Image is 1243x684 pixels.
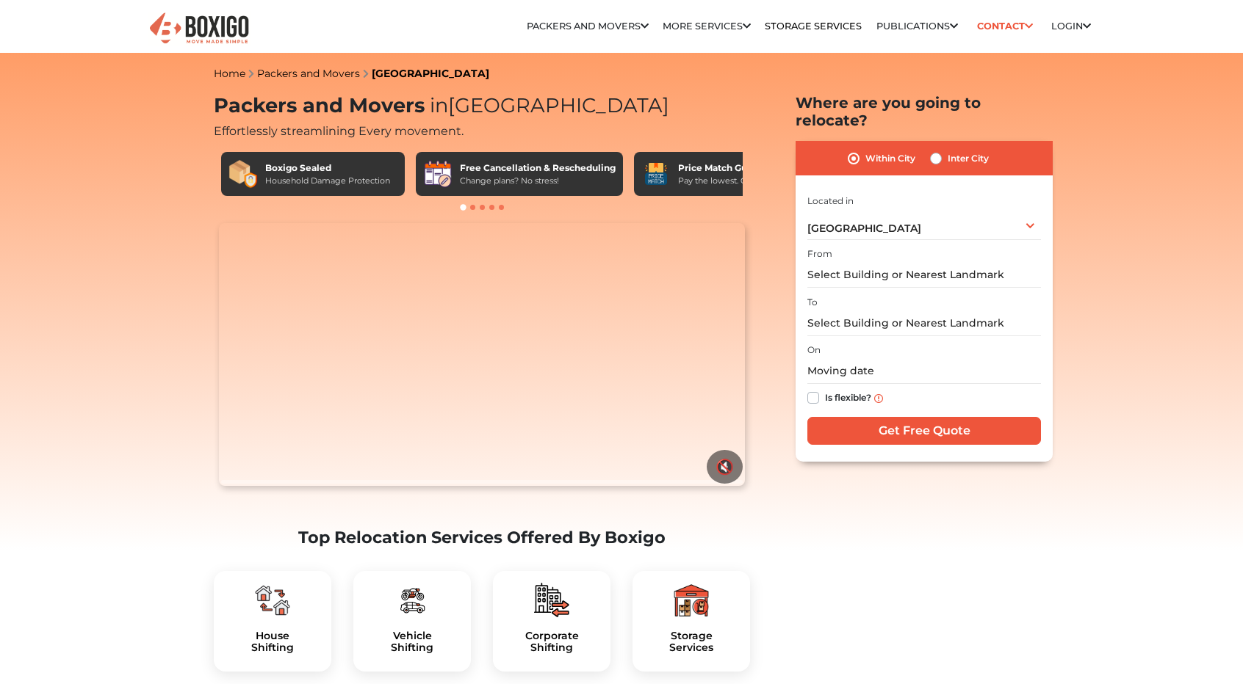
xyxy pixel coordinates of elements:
a: Contact [972,15,1037,37]
h5: Corporate Shifting [505,630,599,655]
div: Change plans? No stress! [460,175,616,187]
label: Within City [865,150,915,167]
a: [GEOGRAPHIC_DATA] [372,67,489,80]
button: 🔇 [707,450,743,484]
input: Moving date [807,358,1041,384]
label: Is flexible? [825,389,871,404]
label: Located in [807,194,854,208]
a: More services [663,21,751,32]
video: Your browser does not support the video tag. [219,223,744,486]
h5: House Shifting [226,630,320,655]
label: From [807,247,832,261]
span: [GEOGRAPHIC_DATA] [807,222,921,235]
label: To [807,296,818,309]
h1: Packers and Movers [214,94,750,118]
a: Storage Services [765,21,862,32]
div: Boxigo Sealed [265,161,390,175]
a: StorageServices [644,630,738,655]
h2: Top Relocation Services Offered By Boxigo [214,528,750,547]
img: info [874,394,883,403]
a: Home [214,67,245,80]
a: CorporateShifting [505,630,599,655]
img: Boxigo Sealed [228,159,258,189]
img: boxigo_packers_and_movers_plan [674,583,709,618]
h5: Storage Services [644,630,738,655]
label: Inter City [948,150,989,167]
a: Packers and Movers [257,67,360,80]
h5: Vehicle Shifting [365,630,459,655]
div: Free Cancellation & Rescheduling [460,161,616,175]
h2: Where are you going to relocate? [796,94,1053,129]
a: HouseShifting [226,630,320,655]
span: Effortlessly streamlining Every movement. [214,124,464,138]
label: On [807,343,821,357]
input: Select Building or Nearest Landmark [807,262,1041,288]
div: Pay the lowest. Guaranteed! [678,175,790,187]
img: Price Match Guarantee [641,159,671,189]
div: Price Match Guarantee [678,161,790,175]
div: Household Damage Protection [265,175,390,187]
a: Login [1051,21,1091,32]
span: [GEOGRAPHIC_DATA] [425,93,669,117]
a: Packers and Movers [527,21,649,32]
a: VehicleShifting [365,630,459,655]
img: boxigo_packers_and_movers_plan [394,583,430,618]
a: Publications [876,21,958,32]
img: Free Cancellation & Rescheduling [423,159,453,189]
input: Select Building or Nearest Landmark [807,310,1041,336]
img: boxigo_packers_and_movers_plan [255,583,290,618]
img: Boxigo [148,11,251,47]
span: in [430,93,448,117]
input: Get Free Quote [807,417,1041,445]
img: boxigo_packers_and_movers_plan [534,583,569,618]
